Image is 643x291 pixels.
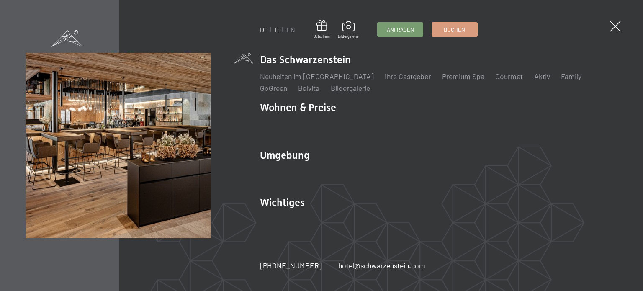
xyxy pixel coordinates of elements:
[298,83,319,93] a: Belvita
[561,72,581,81] a: Family
[385,72,431,81] a: Ihre Gastgeber
[331,83,370,93] a: Bildergalerie
[260,83,287,93] a: GoGreen
[314,20,330,39] a: Gutschein
[495,72,523,81] a: Gourmet
[314,34,330,39] span: Gutschein
[378,23,423,36] a: Anfragen
[260,26,268,33] a: DE
[260,260,322,271] a: [PHONE_NUMBER]
[444,26,465,33] span: Buchen
[338,260,425,271] a: hotel@schwarzenstein.com
[432,23,477,36] a: Buchen
[338,21,359,39] a: Bildergalerie
[286,26,295,33] a: EN
[534,72,550,81] a: Aktiv
[275,26,280,33] a: IT
[387,26,414,33] span: Anfragen
[442,72,484,81] a: Premium Spa
[338,34,359,39] span: Bildergalerie
[260,72,374,81] a: Neuheiten im [GEOGRAPHIC_DATA]
[260,261,322,270] span: [PHONE_NUMBER]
